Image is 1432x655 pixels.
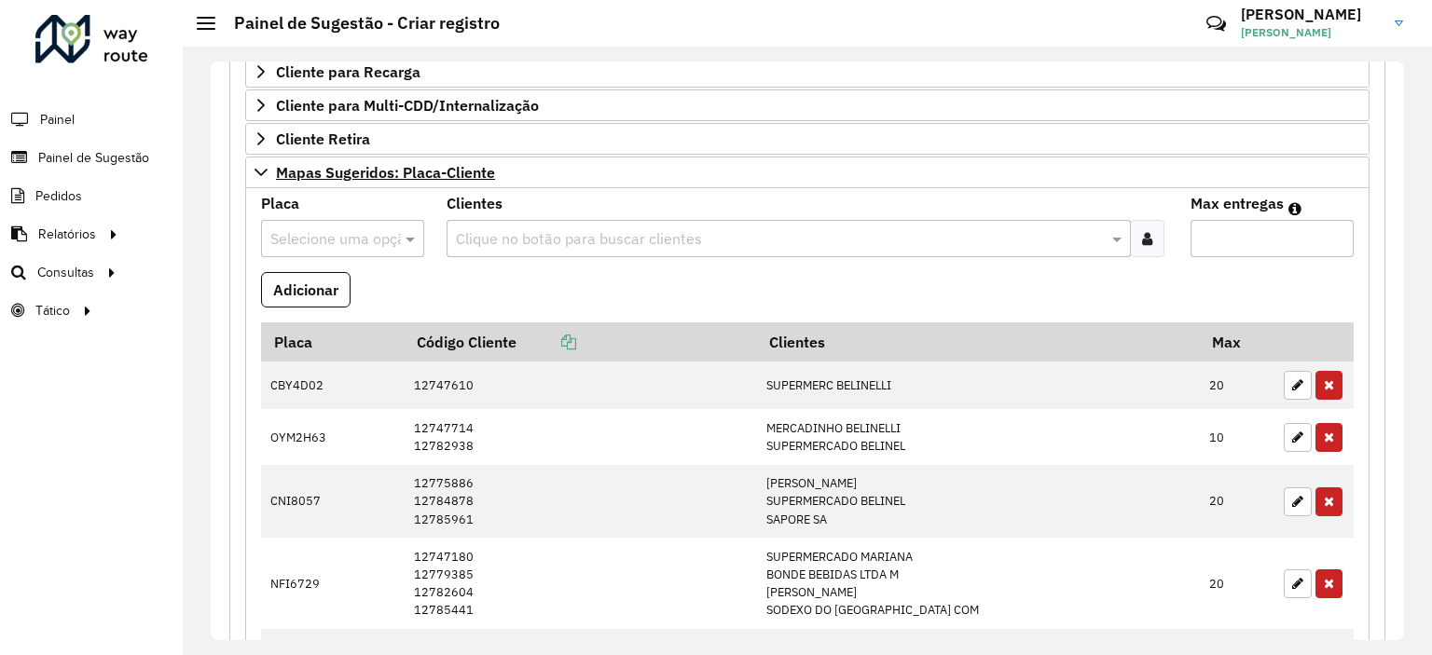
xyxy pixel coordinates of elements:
td: 20 [1200,538,1274,629]
a: Cliente para Multi-CDD/Internalização [245,89,1370,121]
label: Clientes [447,192,503,214]
td: NFI6729 [261,538,404,629]
th: Placa [261,322,404,362]
td: 12775886 12784878 12785961 [404,465,756,539]
td: CBY4D02 [261,362,404,410]
td: SUPERMERCADO MARIANA BONDE BEBIDAS LTDA M [PERSON_NAME] SODEXO DO [GEOGRAPHIC_DATA] COM [757,538,1200,629]
span: [PERSON_NAME] [1241,24,1381,41]
span: Painel [40,110,75,130]
td: MERCADINHO BELINELLI SUPERMERCADO BELINEL [757,409,1200,464]
span: Cliente Retira [276,131,370,146]
th: Código Cliente [404,322,756,362]
td: SUPERMERC BELINELLI [757,362,1200,410]
span: Cliente para Recarga [276,64,420,79]
td: 10 [1200,409,1274,464]
span: Relatórios [38,225,96,244]
td: 20 [1200,465,1274,539]
th: Clientes [757,322,1200,362]
td: 20 [1200,362,1274,410]
th: Max [1200,322,1274,362]
button: Adicionar [261,272,351,307]
a: Cliente Retira [245,123,1370,155]
span: Tático [35,301,70,321]
em: Máximo de clientes que serão colocados na mesma rota com os clientes informados [1288,201,1301,216]
td: CNI8057 [261,465,404,539]
span: Cliente para Multi-CDD/Internalização [276,98,539,113]
td: OYM2H63 [261,409,404,464]
h2: Painel de Sugestão - Criar registro [215,13,500,34]
a: Copiar [516,333,576,351]
label: Max entregas [1191,192,1284,214]
td: 12747714 12782938 [404,409,756,464]
td: 12747610 [404,362,756,410]
span: Consultas [37,263,94,282]
span: Mapas Sugeridos: Placa-Cliente [276,165,495,180]
a: Cliente para Recarga [245,56,1370,88]
span: Pedidos [35,186,82,206]
td: 12747180 12779385 12782604 12785441 [404,538,756,629]
td: [PERSON_NAME] SUPERMERCADO BELINEL SAPORE SA [757,465,1200,539]
h3: [PERSON_NAME] [1241,6,1381,23]
a: Mapas Sugeridos: Placa-Cliente [245,157,1370,188]
span: Painel de Sugestão [38,148,149,168]
a: Contato Rápido [1196,4,1236,44]
label: Placa [261,192,299,214]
